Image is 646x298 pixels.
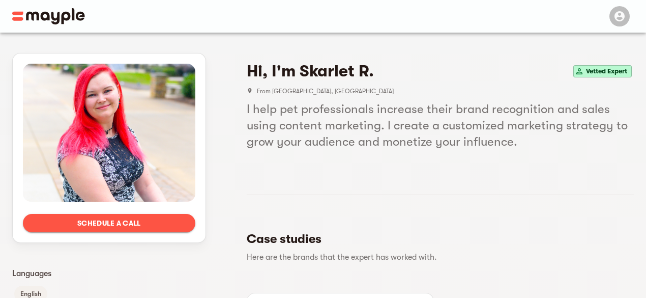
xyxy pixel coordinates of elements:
button: Schedule a call [23,214,195,232]
span: Vetted Expert [582,65,631,77]
span: Menu [603,11,634,19]
h4: Hi, I'm Skarlet R. [247,61,374,82]
span: Schedule a call [31,217,187,229]
p: Here are the brands that the expert has worked with. [247,251,626,263]
h5: Case studies [247,231,626,247]
span: From [GEOGRAPHIC_DATA], [GEOGRAPHIC_DATA] [257,88,634,95]
img: Main logo [12,8,85,24]
p: Languages [12,267,206,280]
h5: I help pet professionals increase their brand recognition and sales using content marketing. I cr... [247,101,634,150]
